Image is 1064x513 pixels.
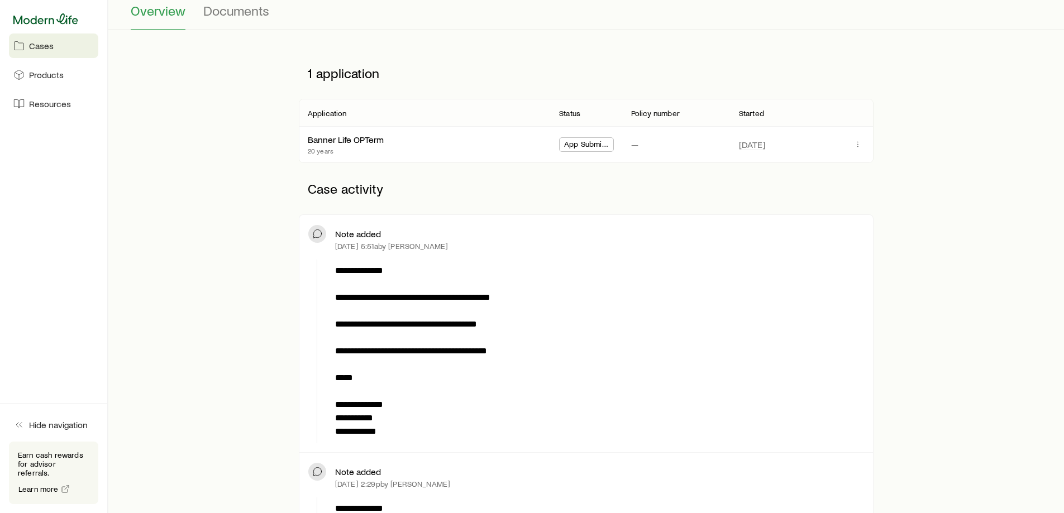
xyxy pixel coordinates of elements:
p: [DATE] 2:29p by [PERSON_NAME] [335,480,450,488]
button: Hide navigation [9,413,98,437]
div: Earn cash rewards for advisor referrals.Learn more [9,442,98,504]
span: Documents [203,3,269,18]
a: Products [9,63,98,87]
span: Cases [29,40,54,51]
p: — [631,139,638,150]
div: Case details tabs [131,3,1042,30]
p: Note added [335,466,381,477]
span: App Submitted [564,140,609,151]
p: 20 years [308,146,384,155]
span: Hide navigation [29,419,88,430]
span: [DATE] [739,139,765,150]
p: Started [739,109,764,118]
div: Banner Life OPTerm [308,134,384,146]
a: Banner Life OPTerm [308,134,384,145]
a: Cases [9,33,98,58]
p: [DATE] 5:51a by [PERSON_NAME] [335,242,448,251]
span: Overview [131,3,185,18]
p: Status [559,109,580,118]
span: Products [29,69,64,80]
p: 1 application [299,56,874,90]
p: Note added [335,228,381,239]
p: Earn cash rewards for advisor referrals. [18,450,89,477]
p: Application [308,109,347,118]
span: Resources [29,98,71,109]
p: Case activity [299,172,874,205]
p: Policy number [631,109,680,118]
span: Learn more [18,485,59,493]
a: Resources [9,92,98,116]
